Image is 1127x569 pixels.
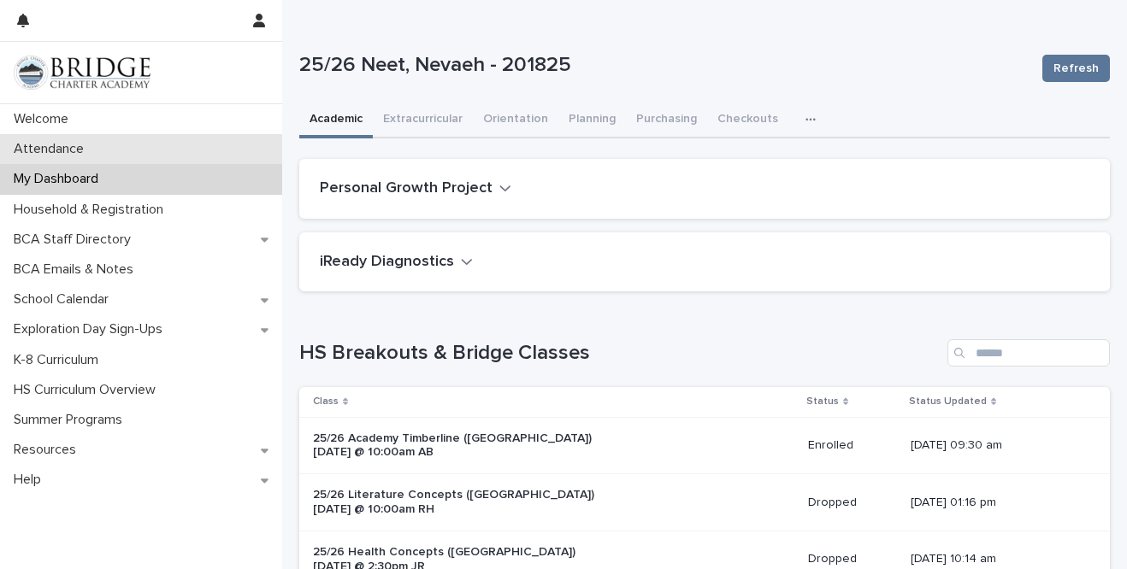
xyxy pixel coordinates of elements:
[14,56,150,90] img: V1C1m3IdTEidaUdm9Hs0
[7,202,177,218] p: Household & Registration
[558,103,626,138] button: Planning
[7,382,169,398] p: HS Curriculum Overview
[7,141,97,157] p: Attendance
[299,417,1110,474] tr: 25/26 Academy Timberline ([GEOGRAPHIC_DATA]) [DATE] @ 10:00am ABEnrolled[DATE] 09:30 am
[299,474,1110,531] tr: 25/26 Literature Concepts ([GEOGRAPHIC_DATA]) [DATE] @ 10:00am RHDropped[DATE] 01:16 pm
[626,103,707,138] button: Purchasing
[7,111,82,127] p: Welcome
[299,103,373,138] button: Academic
[806,392,839,411] p: Status
[808,552,897,566] p: Dropped
[320,179,511,198] button: Personal Growth Project
[473,103,558,138] button: Orientation
[313,488,598,517] p: 25/26 Literature Concepts ([GEOGRAPHIC_DATA]) [DATE] @ 10:00am RH
[320,179,493,198] h2: Personal Growth Project
[7,412,136,428] p: Summer Programs
[7,232,145,248] p: BCA Staff Directory
[373,103,473,138] button: Extracurricular
[7,291,122,308] p: School Calendar
[299,53,1029,78] p: 25/26 Neet, Nevaeh - 201825
[7,472,55,488] p: Help
[1053,60,1099,77] span: Refresh
[707,103,788,138] button: Checkouts
[320,253,454,272] h2: iReady Diagnostics
[808,496,897,510] p: Dropped
[320,253,473,272] button: iReady Diagnostics
[911,552,1083,566] p: [DATE] 10:14 am
[299,341,941,366] h1: HS Breakouts & Bridge Classes
[7,171,112,187] p: My Dashboard
[911,496,1083,510] p: [DATE] 01:16 pm
[313,431,598,460] p: 25/26 Academy Timberline ([GEOGRAPHIC_DATA]) [DATE] @ 10:00am AB
[7,321,176,337] p: Exploration Day Sign-Ups
[808,438,897,453] p: Enrolled
[7,442,90,458] p: Resources
[947,339,1110,367] input: Search
[1042,55,1110,82] button: Refresh
[911,438,1083,453] p: [DATE] 09:30 am
[7,261,147,278] p: BCA Emails & Notes
[313,392,339,411] p: Class
[7,352,112,368] p: K-8 Curriculum
[909,392,987,411] p: Status Updated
